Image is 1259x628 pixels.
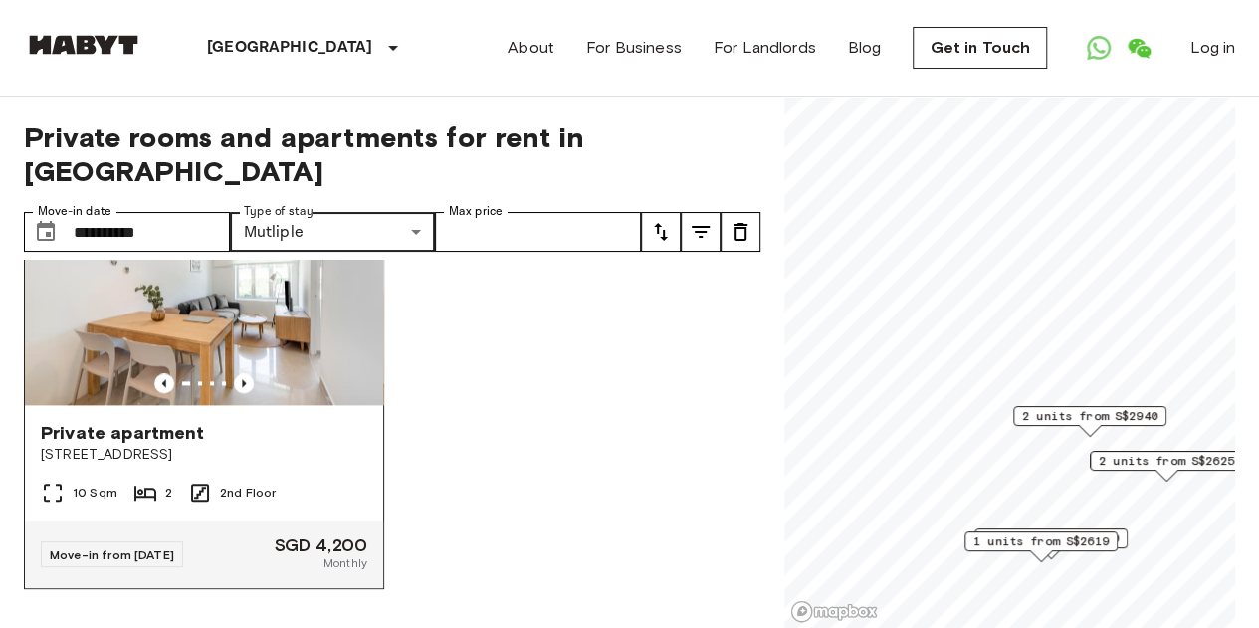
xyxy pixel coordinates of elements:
[25,166,383,405] img: Marketing picture of unit SG-01-054-005-01
[154,373,174,393] button: Previous image
[721,212,760,252] button: tune
[24,35,143,55] img: Habyt
[681,212,721,252] button: tune
[165,484,172,502] span: 2
[974,528,1128,559] div: Map marker
[275,536,367,554] span: SGD 4,200
[73,484,117,502] span: 10 Sqm
[983,529,1119,547] span: 1 units from S$4200
[220,484,276,502] span: 2nd Floor
[1079,28,1119,68] a: Open WhatsApp
[848,36,882,60] a: Blog
[230,212,436,252] div: Mutliple
[50,547,174,562] span: Move-in from [DATE]
[913,27,1047,69] a: Get in Touch
[1190,36,1235,60] a: Log in
[41,421,205,445] span: Private apartment
[1090,451,1243,482] div: Map marker
[790,600,878,623] a: Mapbox logo
[1013,406,1166,437] div: Map marker
[508,36,554,60] a: About
[973,532,1109,550] span: 1 units from S$2619
[41,445,367,465] span: [STREET_ADDRESS]
[1119,28,1158,68] a: Open WeChat
[1099,452,1234,470] span: 2 units from S$2625
[323,554,367,572] span: Monthly
[1022,407,1157,425] span: 2 units from S$2940
[714,36,816,60] a: For Landlords
[234,373,254,393] button: Previous image
[641,212,681,252] button: tune
[38,203,111,220] label: Move-in date
[244,203,314,220] label: Type of stay
[24,165,384,589] a: Marketing picture of unit SG-01-054-005-01Previous imagePrevious imagePrivate apartment[STREET_AD...
[26,212,66,252] button: Choose date, selected date is 10 Sep 2025
[964,531,1118,562] div: Map marker
[207,36,373,60] p: [GEOGRAPHIC_DATA]
[586,36,682,60] a: For Business
[449,203,503,220] label: Max price
[24,120,760,188] span: Private rooms and apartments for rent in [GEOGRAPHIC_DATA]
